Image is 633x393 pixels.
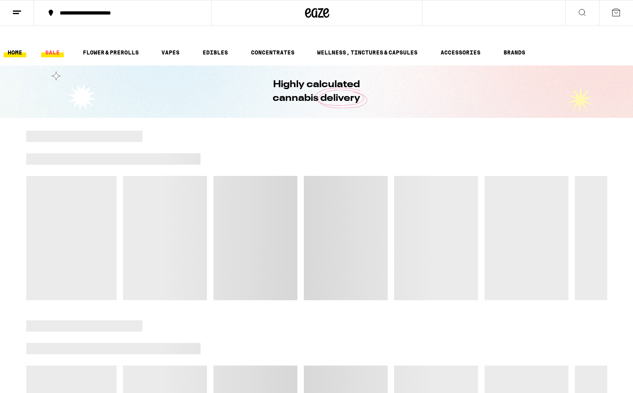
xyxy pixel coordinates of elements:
[41,48,64,57] a: SALE
[313,48,422,57] a: WELLNESS, TINCTURES & CAPSULES
[79,48,143,57] a: FLOWER & PREROLLS
[247,48,299,57] a: CONCENTRATES
[437,48,485,57] a: ACCESSORIES
[499,48,529,57] a: BRANDS
[157,48,184,57] a: VAPES
[5,6,58,12] span: Hi. Need any help?
[4,48,26,57] a: HOME
[250,78,383,105] h1: Highly calculated cannabis delivery
[198,48,232,57] a: EDIBLES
